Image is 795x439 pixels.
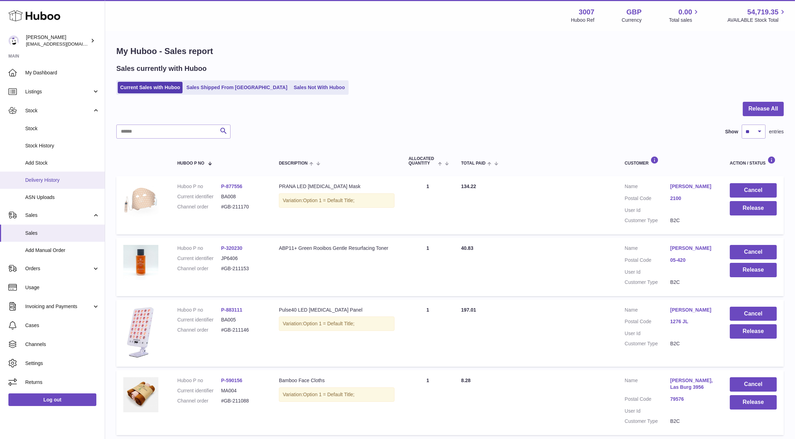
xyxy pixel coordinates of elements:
a: P-883111 [221,307,242,313]
a: [PERSON_NAME] [670,183,716,190]
dt: Name [625,377,670,392]
dd: B2C [670,279,716,286]
div: PRANA LED [MEDICAL_DATA] Mask [279,183,395,190]
span: Total paid [461,161,486,166]
dt: Postal Code [625,396,670,404]
dt: Huboo P no [177,377,221,384]
span: 197.01 [461,307,476,313]
dt: Postal Code [625,195,670,204]
dd: MA004 [221,387,265,394]
a: Sales Not With Huboo [291,82,347,93]
span: Huboo P no [177,161,204,166]
button: Release [730,263,777,277]
span: Stock History [25,142,100,149]
dt: Postal Code [625,257,670,265]
dt: Customer Type [625,217,670,224]
span: Sales [25,212,92,219]
td: 1 [402,238,454,296]
a: P-320230 [221,245,242,251]
span: My Dashboard [25,69,100,76]
a: [PERSON_NAME] [670,307,716,313]
a: 79576 [670,396,716,403]
div: Bamboo Face Cloths [279,377,395,384]
span: Orders [25,265,92,272]
span: Sales [25,230,100,237]
span: Returns [25,379,100,386]
div: Pulse40 LED [MEDICAL_DATA] Panel [279,307,395,313]
a: 0.00 Total sales [669,7,700,24]
div: Variation: [279,193,395,208]
strong: 3007 [579,7,595,17]
dt: Customer Type [625,340,670,347]
div: Huboo Ref [571,17,595,24]
div: ABP11+ Green Rooibos Gentle Resurfacing Toner [279,245,395,252]
td: 1 [402,176,454,234]
a: Log out [8,393,96,406]
td: 1 [402,370,454,435]
a: [PERSON_NAME], Las Burg 3956 [670,377,716,391]
img: 30071654760643.jpg [123,245,158,280]
div: Action / Status [730,156,777,166]
div: Currency [622,17,642,24]
dt: Current identifier [177,317,221,323]
dt: Customer Type [625,279,670,286]
span: Option 1 = Default Title; [303,392,355,397]
span: Stock [25,125,100,132]
dt: Current identifier [177,193,221,200]
a: P-877556 [221,184,242,189]
div: Variation: [279,317,395,331]
dd: BA005 [221,317,265,323]
span: 0.00 [679,7,692,17]
dt: Postal Code [625,318,670,327]
dt: Customer Type [625,418,670,425]
dt: Current identifier [177,255,221,262]
span: Settings [25,360,100,367]
a: P-590156 [221,378,242,383]
span: 40.83 [461,245,473,251]
span: Option 1 = Default Title; [303,198,355,203]
span: ASN Uploads [25,194,100,201]
strong: GBP [626,7,642,17]
dd: #GB-211088 [221,398,265,404]
span: Option 1 = Default Title; [303,321,355,326]
span: Add Manual Order [25,247,100,254]
a: 54,719.35 AVAILABLE Stock Total [727,7,787,24]
dt: Huboo P no [177,307,221,313]
span: 134.22 [461,184,476,189]
h1: My Huboo - Sales report [116,46,784,57]
label: Show [725,128,738,135]
dd: B2C [670,340,716,347]
dt: Channel order [177,204,221,210]
span: Invoicing and Payments [25,303,92,310]
dt: Name [625,307,670,315]
span: entries [769,128,784,135]
button: Release [730,395,777,410]
div: Customer [625,156,716,166]
span: Description [279,161,308,166]
dd: JP6406 [221,255,265,262]
a: Sales Shipped From [GEOGRAPHIC_DATA] [184,82,290,93]
dd: #GB-211170 [221,204,265,210]
h2: Sales currently with Huboo [116,64,207,73]
button: Release [730,324,777,339]
span: Delivery History [25,177,100,184]
span: Usage [25,284,100,291]
a: [PERSON_NAME] [670,245,716,252]
span: Add Stock [25,160,100,166]
button: Cancel [730,307,777,321]
button: Cancel [730,245,777,259]
span: Channels [25,341,100,348]
div: [PERSON_NAME] [26,34,89,47]
span: Total sales [669,17,700,24]
button: Release [730,201,777,215]
dt: Name [625,245,670,253]
dt: Channel order [177,398,221,404]
dt: User Id [625,330,670,337]
dd: #GB-211146 [221,327,265,333]
dt: Channel order [177,327,221,333]
dd: BA008 [221,193,265,200]
a: Current Sales with Huboo [118,82,183,93]
dd: #GB-211153 [221,265,265,272]
button: Cancel [730,183,777,198]
dt: Name [625,183,670,192]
